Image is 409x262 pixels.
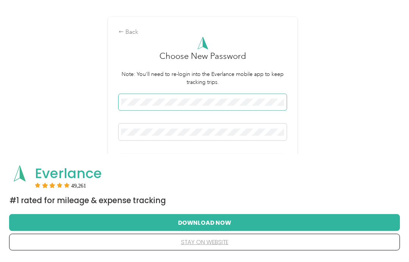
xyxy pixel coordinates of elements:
span: Everlance [35,166,102,186]
span: #1 Rated for Mileage & Expense Tracking [9,198,166,208]
button: stay on website [21,237,388,253]
span: User reviews count [71,186,86,191]
div: Back [119,30,287,39]
p: Note: You'll need to re-login into the Everlance mobile app to keep tracking trips. [119,73,287,89]
button: Download Now [21,217,388,233]
div: Rating:5 stars [35,185,86,191]
h3: Choose New Password [159,52,246,73]
img: App logo [9,166,30,186]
